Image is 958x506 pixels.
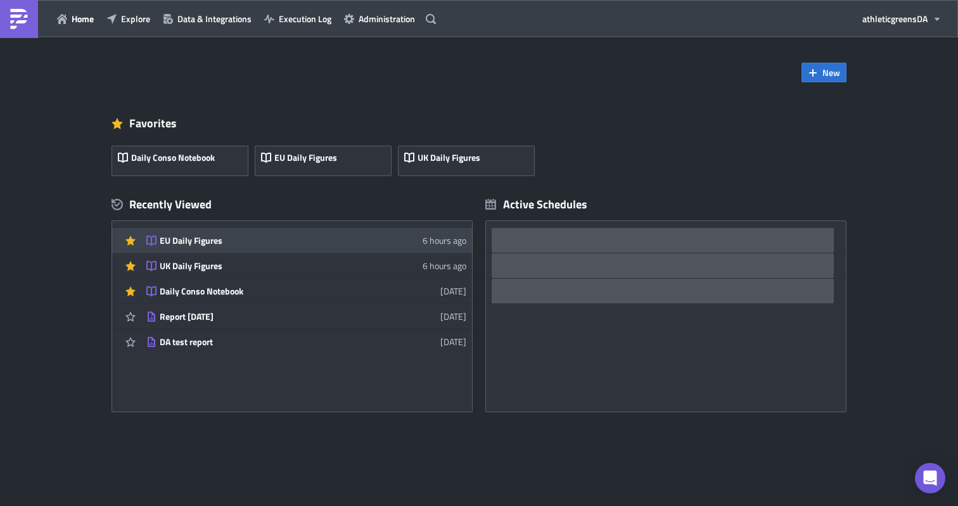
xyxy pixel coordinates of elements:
span: New [822,66,840,79]
button: Home [51,9,100,28]
span: Administration [359,12,415,25]
a: EU Daily Figures6 hours ago [146,228,466,253]
div: Daily Conso Notebook [160,286,381,297]
button: athleticgreensDA [856,9,948,28]
div: DA test report [160,336,381,348]
div: Open Intercom Messenger [915,463,945,493]
a: UK Daily Figures [398,139,541,176]
span: Home [72,12,94,25]
div: Recently Viewed [112,195,473,214]
img: PushMetrics [9,9,29,29]
span: EU Daily Figures [274,152,337,163]
a: Report [DATE][DATE] [146,304,466,329]
button: New [802,63,846,82]
a: Daily Conso Notebook [112,139,255,176]
button: Explore [100,9,156,28]
span: athleticgreens DA [862,12,928,25]
button: Execution Log [258,9,338,28]
button: Data & Integrations [156,9,258,28]
a: EU Daily Figures [255,139,398,176]
a: DA test report[DATE] [146,329,466,354]
div: EU Daily Figures [160,235,381,246]
div: Favorites [112,114,846,133]
span: Daily Conso Notebook [131,152,215,163]
time: 2025-08-27T11:01:07Z [440,284,466,298]
span: Data & Integrations [177,12,252,25]
span: Explore [121,12,150,25]
time: 2025-08-22T13:43:43Z [440,310,466,323]
div: Report [DATE] [160,311,381,322]
time: 2025-09-10T06:47:59Z [423,234,466,247]
button: Administration [338,9,421,28]
time: 2025-08-21T08:37:16Z [440,335,466,348]
div: UK Daily Figures [160,260,381,272]
a: Daily Conso Notebook[DATE] [146,279,466,303]
span: Execution Log [279,12,331,25]
time: 2025-09-10T06:47:07Z [423,259,466,272]
a: UK Daily Figures6 hours ago [146,253,466,278]
span: UK Daily Figures [418,152,480,163]
div: Active Schedules [485,197,587,212]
